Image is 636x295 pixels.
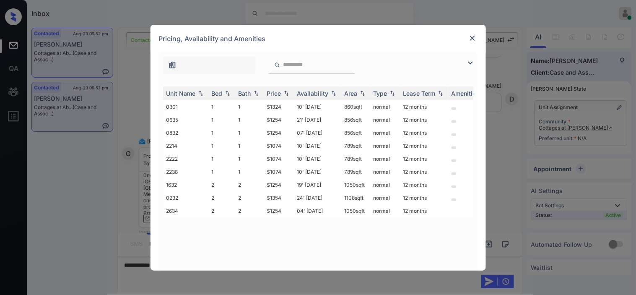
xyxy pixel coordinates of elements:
div: Availability [297,90,329,97]
td: 1 [235,152,264,165]
td: 10' [DATE] [294,139,341,152]
td: 12 months [400,204,448,217]
td: 0635 [163,113,208,126]
img: close [468,34,477,42]
td: 07' [DATE] [294,126,341,139]
td: 1632 [163,178,208,191]
td: 12 months [400,178,448,191]
img: sorting [197,90,205,96]
td: $1074 [264,139,294,152]
td: normal [370,191,400,204]
td: 0232 [163,191,208,204]
img: icon-zuma [168,61,177,69]
td: 789 sqft [341,165,370,178]
td: $1354 [264,191,294,204]
div: Unit Name [166,90,196,97]
td: 1050 sqft [341,204,370,217]
td: 0301 [163,100,208,113]
td: 12 months [400,100,448,113]
td: $1254 [264,113,294,126]
td: normal [370,126,400,139]
td: 1 [208,165,235,178]
td: 12 months [400,139,448,152]
div: Amenities [452,90,480,97]
td: normal [370,152,400,165]
td: $1254 [264,204,294,217]
img: sorting [436,90,445,96]
td: 12 months [400,113,448,126]
td: normal [370,100,400,113]
td: 1108 sqft [341,191,370,204]
td: normal [370,178,400,191]
div: Area [345,90,358,97]
td: 1 [208,100,235,113]
td: 12 months [400,126,448,139]
td: 2 [208,204,235,217]
td: 10' [DATE] [294,100,341,113]
td: 860 sqft [341,100,370,113]
td: $1074 [264,165,294,178]
td: normal [370,139,400,152]
td: 10' [DATE] [294,152,341,165]
img: sorting [388,90,397,96]
td: 1 [208,152,235,165]
td: 0832 [163,126,208,139]
td: 1 [208,126,235,139]
td: 19' [DATE] [294,178,341,191]
td: 2634 [163,204,208,217]
td: 1 [235,113,264,126]
td: 2 [208,178,235,191]
div: Lease Term [403,90,436,97]
td: 856 sqft [341,126,370,139]
img: icon-zuma [274,61,280,69]
td: 856 sqft [341,113,370,126]
td: 12 months [400,152,448,165]
div: Pricing, Availability and Amenities [151,25,486,52]
td: 2 [235,204,264,217]
img: sorting [330,90,338,96]
td: 789 sqft [341,139,370,152]
img: sorting [358,90,367,96]
td: 2 [235,191,264,204]
td: 12 months [400,165,448,178]
td: 1050 sqft [341,178,370,191]
td: 1 [208,139,235,152]
td: 1 [235,126,264,139]
td: 2238 [163,165,208,178]
div: Bed [212,90,223,97]
td: 21' [DATE] [294,113,341,126]
div: Bath [239,90,251,97]
td: 12 months [400,191,448,204]
img: sorting [223,90,232,96]
td: 1 [208,113,235,126]
td: 04' [DATE] [294,204,341,217]
td: normal [370,165,400,178]
td: 2 [235,178,264,191]
td: $1254 [264,126,294,139]
div: Price [267,90,281,97]
img: icon-zuma [465,58,475,68]
td: 2 [208,191,235,204]
td: 789 sqft [341,152,370,165]
td: normal [370,204,400,217]
div: Type [374,90,387,97]
img: sorting [282,90,291,96]
td: 24' [DATE] [294,191,341,204]
td: 2222 [163,152,208,165]
td: 2214 [163,139,208,152]
img: sorting [252,90,260,96]
td: 1 [235,139,264,152]
td: 1 [235,165,264,178]
td: $1254 [264,178,294,191]
td: $1324 [264,100,294,113]
td: $1074 [264,152,294,165]
td: 10' [DATE] [294,165,341,178]
td: 1 [235,100,264,113]
td: normal [370,113,400,126]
